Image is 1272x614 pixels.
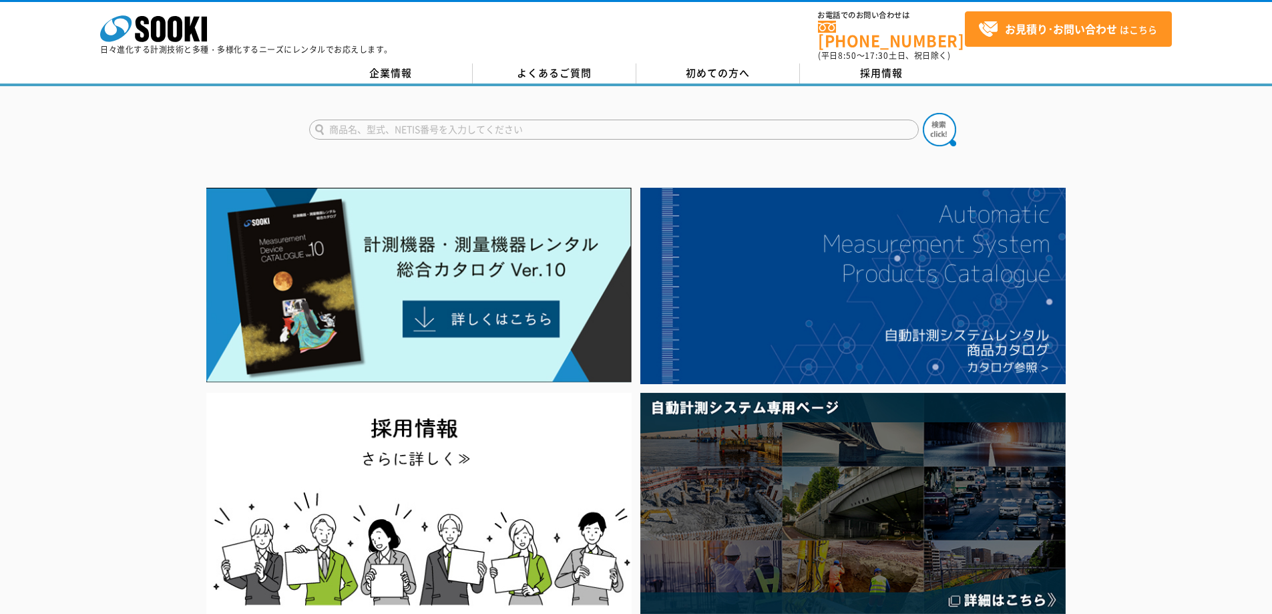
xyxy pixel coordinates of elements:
[309,120,919,140] input: 商品名、型式、NETIS番号を入力してください
[1005,21,1117,37] strong: お見積り･お問い合わせ
[100,45,393,53] p: 日々進化する計測技術と多種・多様化するニーズにレンタルでお応えします。
[206,188,632,383] img: Catalog Ver10
[309,63,473,84] a: 企業情報
[818,49,950,61] span: (平日 ～ 土日、祝日除く)
[640,188,1066,384] img: 自動計測システムカタログ
[206,393,632,614] img: SOOKI recruit
[965,11,1172,47] a: お見積り･お問い合わせはこちら
[923,113,956,146] img: btn_search.png
[686,65,750,80] span: 初めての方へ
[640,393,1066,614] img: 自動計測システム専用ページ
[473,63,636,84] a: よくあるご質問
[838,49,857,61] span: 8:50
[818,21,965,48] a: [PHONE_NUMBER]
[800,63,964,84] a: 採用情報
[865,49,889,61] span: 17:30
[978,19,1157,39] span: はこちら
[818,11,965,19] span: お電話でのお問い合わせは
[636,63,800,84] a: 初めての方へ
